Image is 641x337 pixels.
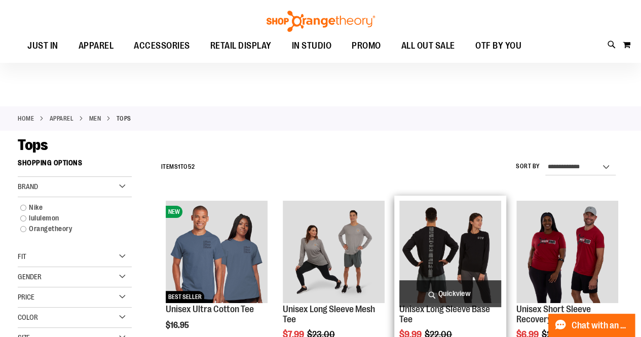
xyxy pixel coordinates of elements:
a: Nike [15,202,125,213]
a: Unisex Ultra Cotton Tee [166,304,254,314]
a: Unisex Long Sleeve Mesh Tee [283,304,375,324]
img: Product image for Unisex Long Sleeve Base Tee [399,201,501,303]
span: Fit [18,252,26,260]
a: Home [18,114,34,123]
img: Unisex Long Sleeve Mesh Tee primary image [283,201,385,303]
a: Unisex Short Sleeve Recovery Tee [516,304,591,324]
span: OTF BY YOU [475,34,521,57]
span: Brand [18,182,38,191]
strong: Tops [117,114,131,123]
span: Chat with an Expert [572,321,629,330]
span: Tops [18,136,48,154]
a: Orangetheory [15,223,125,234]
span: Gender [18,273,42,281]
strong: Shopping Options [18,154,132,177]
a: Unisex Ultra Cotton TeeNEWBEST SELLER [166,201,268,304]
span: NEW [166,206,182,218]
span: RETAIL DISPLAY [210,34,272,57]
a: APPAREL [50,114,74,123]
span: ALL OUT SALE [401,34,455,57]
span: 52 [188,163,195,170]
h2: Items to [161,159,195,175]
a: Unisex Long Sleeve Mesh Tee primary image [283,201,385,304]
a: Product image for Unisex SS Recovery Tee [516,201,618,304]
span: APPAREL [79,34,114,57]
button: Chat with an Expert [548,314,635,337]
img: Shop Orangetheory [265,11,376,32]
a: Quickview [399,280,501,307]
a: Product image for Unisex Long Sleeve Base Tee [399,201,501,304]
span: IN STUDIO [292,34,332,57]
a: MEN [89,114,101,123]
span: Color [18,313,38,321]
span: BEST SELLER [166,291,204,303]
img: Unisex Ultra Cotton Tee [166,201,268,303]
label: Sort By [516,162,540,171]
img: Product image for Unisex SS Recovery Tee [516,201,618,303]
span: ACCESSORIES [134,34,190,57]
span: Price [18,293,34,301]
span: PROMO [352,34,381,57]
span: JUST IN [27,34,58,57]
span: $16.95 [166,321,191,330]
a: Unisex Long Sleeve Base Tee [399,304,490,324]
span: 1 [178,163,180,170]
a: lululemon [15,213,125,223]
